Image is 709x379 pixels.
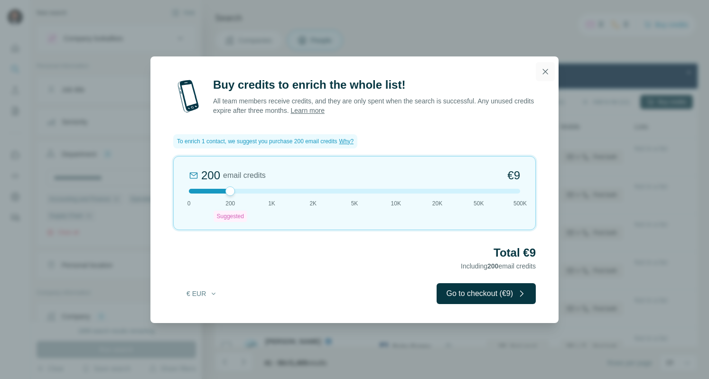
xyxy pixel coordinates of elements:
[309,199,317,208] span: 2K
[177,137,337,146] span: To enrich 1 contact, we suggest you purchase 200 email credits
[290,107,325,114] a: Learn more
[187,199,191,208] span: 0
[437,283,536,304] button: Go to checkout (€9)
[513,199,527,208] span: 500K
[487,262,498,270] span: 200
[432,199,442,208] span: 20K
[173,245,536,260] h2: Total €9
[474,199,484,208] span: 50K
[214,211,247,222] div: Suggested
[180,285,224,302] button: € EUR
[507,168,520,183] span: €9
[469,4,478,13] div: Close Step
[461,262,536,270] span: Including email credits
[173,2,307,23] div: Upgrade plan for full access to Surfe
[213,96,536,115] p: All team members receive credits, and they are only spent when the search is successful. Any unus...
[173,77,204,115] img: mobile-phone
[225,199,235,208] span: 200
[339,138,354,145] span: Why?
[391,199,401,208] span: 10K
[201,168,220,183] div: 200
[351,199,358,208] span: 5K
[268,199,275,208] span: 1K
[223,170,266,181] span: email credits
